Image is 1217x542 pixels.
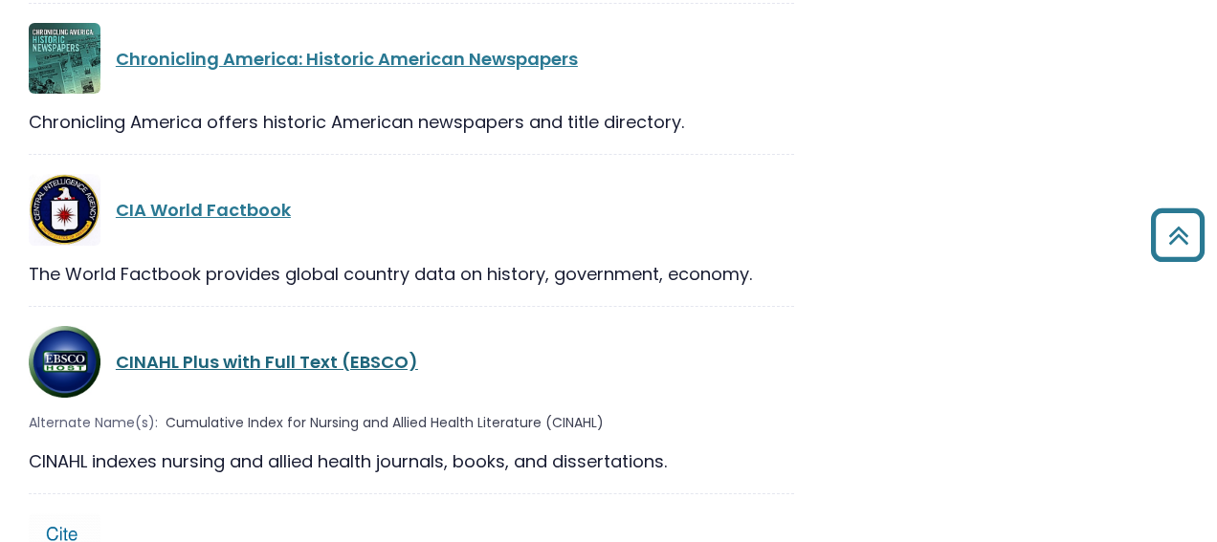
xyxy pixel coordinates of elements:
[116,350,418,374] a: CINAHL Plus with Full Text (EBSCO)
[29,109,794,135] div: Chronicling America offers historic American newspapers and title directory.
[116,47,578,71] a: Chronicling America: Historic American Newspapers
[29,448,794,474] div: CINAHL indexes nursing and allied health journals, books, and dissertations.
[116,198,291,222] a: CIA World Factbook
[29,261,794,287] div: The World Factbook provides global country data on history, government, economy.
[166,413,604,433] span: Cumulative Index for Nursing and Allied Health Literature (CINAHL)
[29,413,158,433] span: Alternate Name(s):
[1143,217,1212,252] a: Back to Top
